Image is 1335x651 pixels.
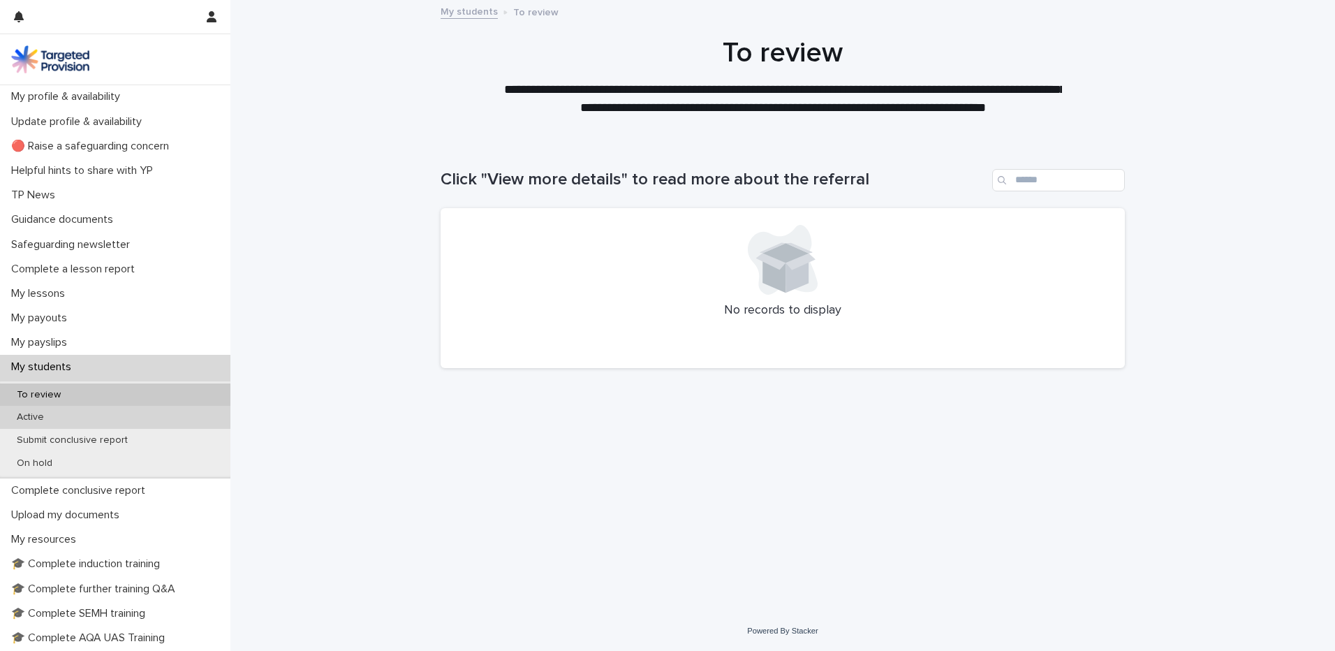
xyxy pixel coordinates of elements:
[441,170,987,190] h1: Click "View more details" to read more about the referral
[6,213,124,226] p: Guidance documents
[6,434,139,446] p: Submit conclusive report
[6,607,156,620] p: 🎓 Complete SEMH training
[6,263,146,276] p: Complete a lesson report
[6,484,156,497] p: Complete conclusive report
[457,303,1108,319] p: No records to display
[11,45,89,73] img: M5nRWzHhSzIhMunXDL62
[6,411,55,423] p: Active
[6,509,131,522] p: Upload my documents
[747,627,818,635] a: Powered By Stacker
[6,189,66,202] p: TP News
[992,169,1125,191] input: Search
[6,312,78,325] p: My payouts
[6,90,131,103] p: My profile & availability
[6,164,164,177] p: Helpful hints to share with YP
[6,287,76,300] p: My lessons
[6,533,87,546] p: My resources
[6,631,176,645] p: 🎓 Complete AQA UAS Training
[6,360,82,374] p: My students
[6,458,64,469] p: On hold
[441,36,1125,70] h1: To review
[6,140,180,153] p: 🔴 Raise a safeguarding concern
[6,583,186,596] p: 🎓 Complete further training Q&A
[6,557,171,571] p: 🎓 Complete induction training
[6,336,78,349] p: My payslips
[6,115,153,129] p: Update profile & availability
[6,238,141,251] p: Safeguarding newsletter
[6,389,72,401] p: To review
[513,3,559,19] p: To review
[441,3,498,19] a: My students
